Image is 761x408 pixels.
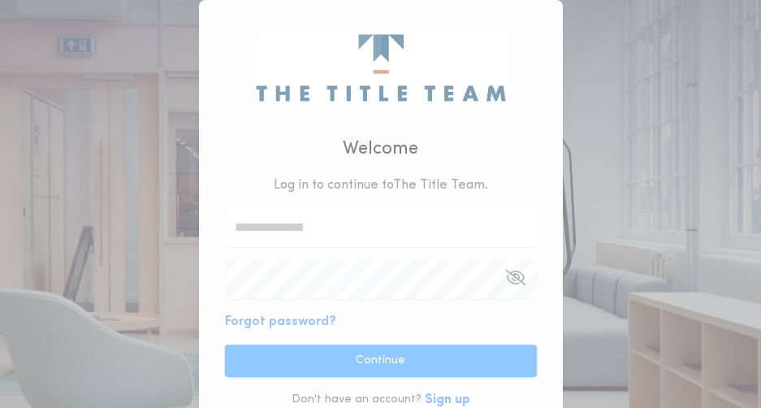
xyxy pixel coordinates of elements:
[256,34,505,101] img: logo
[225,345,537,377] button: Continue
[343,136,418,163] h2: Welcome
[292,392,422,408] p: Don't have an account?
[225,312,336,332] button: Forgot password?
[274,176,488,195] p: Log in to continue to The Title Team .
